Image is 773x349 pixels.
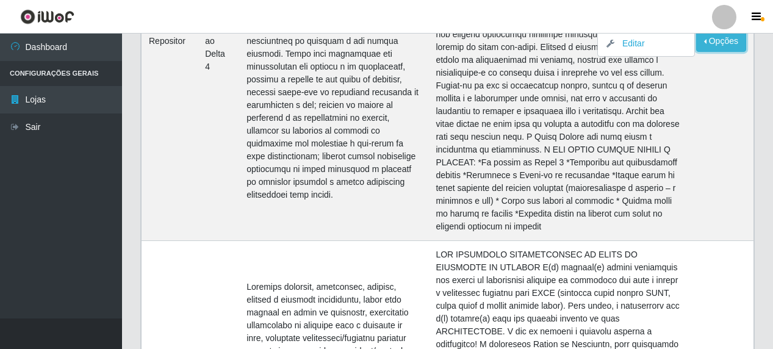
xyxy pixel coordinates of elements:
a: Editar [610,38,645,48]
button: Opções [696,31,746,52]
img: CoreUI Logo [20,9,74,24]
